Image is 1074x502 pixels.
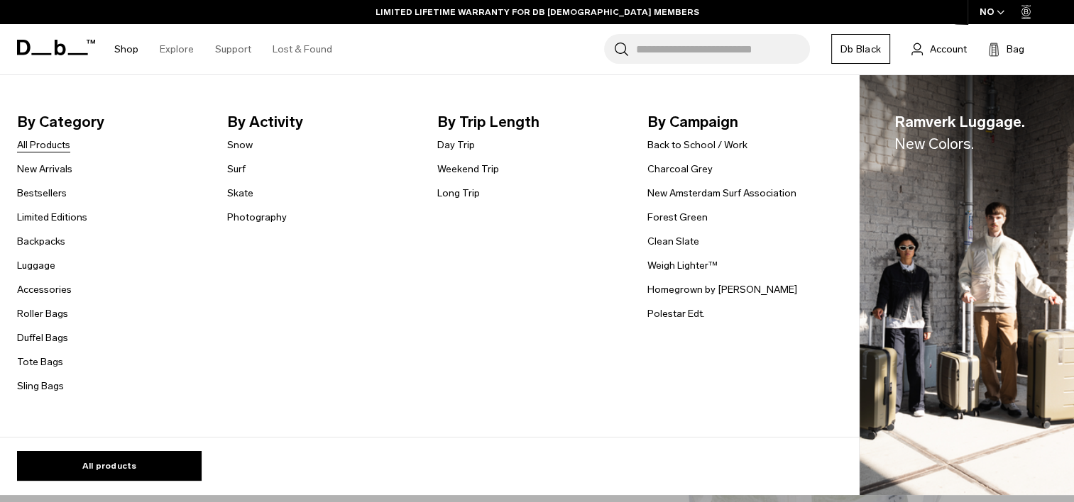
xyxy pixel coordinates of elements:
a: Luggage [17,258,55,273]
a: Polestar Edt. [647,306,705,321]
a: Long Trip [437,186,480,201]
a: Photography [227,210,287,225]
a: LIMITED LIFETIME WARRANTY FOR DB [DEMOGRAPHIC_DATA] MEMBERS [376,6,699,18]
a: Clean Slate [647,234,699,249]
a: All Products [17,138,70,152]
a: Ramverk Luggage.New Colors. Db [860,75,1074,496]
a: Weekend Trip [437,162,499,177]
a: Tote Bags [17,355,63,369]
a: Snow [227,138,253,152]
button: Bag [988,40,1024,57]
a: New Amsterdam Surf Association [647,186,796,201]
nav: Main Navigation [104,24,343,74]
a: Bestsellers [17,186,67,201]
a: Accessories [17,282,72,297]
span: By Campaign [647,111,835,133]
img: Db [860,75,1074,496]
a: New Arrivals [17,162,72,177]
a: Explore [160,24,194,74]
span: Account [930,42,967,57]
span: By Activity [227,111,415,133]
a: Backpacks [17,234,65,249]
a: Surf [227,162,246,177]
a: Weigh Lighter™ [647,258,718,273]
a: Duffel Bags [17,330,68,345]
a: Forest Green [647,210,708,225]
a: Support [215,24,251,74]
a: Sling Bags [17,379,64,394]
a: Roller Bags [17,306,68,321]
span: New Colors. [894,135,973,152]
span: By Trip Length [437,111,625,133]
span: Ramverk Luggage. [894,111,1024,155]
span: Bag [1007,42,1024,57]
a: Skate [227,186,253,201]
a: Charcoal Grey [647,162,713,177]
a: Db Black [831,34,890,64]
a: Account [911,40,967,57]
span: By Category [17,111,204,133]
a: Limited Editions [17,210,87,225]
a: Homegrown by [PERSON_NAME] [647,282,797,297]
a: Day Trip [437,138,475,152]
a: Lost & Found [273,24,332,74]
a: Back to School / Work [647,138,747,152]
a: Shop [114,24,138,74]
a: All products [17,451,202,481]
